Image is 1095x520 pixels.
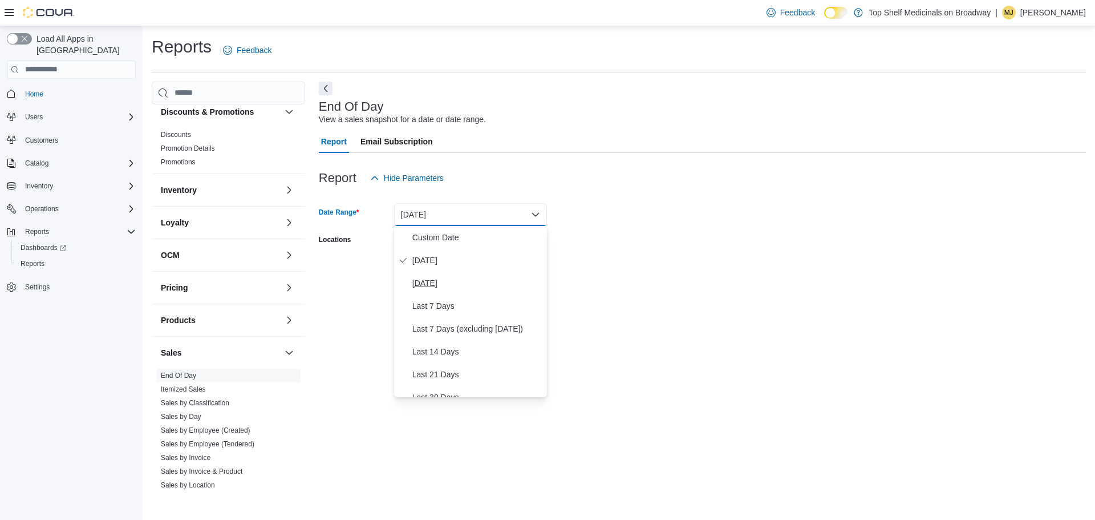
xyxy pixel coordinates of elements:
[161,385,206,394] span: Itemized Sales
[161,399,229,407] a: Sales by Classification
[32,33,136,56] span: Load All Apps in [GEOGRAPHIC_DATA]
[161,217,189,228] h3: Loyalty
[282,248,296,262] button: OCM
[161,144,215,152] a: Promotion Details
[780,7,815,18] span: Feedback
[824,7,848,19] input: Dark Mode
[282,183,296,197] button: Inventory
[161,467,242,475] a: Sales by Invoice & Product
[412,345,542,358] span: Last 14 Days
[25,283,50,292] span: Settings
[16,241,136,255] span: Dashboards
[161,426,250,435] span: Sales by Employee (Created)
[321,130,347,153] span: Report
[16,257,49,271] a: Reports
[161,398,229,408] span: Sales by Classification
[360,130,433,153] span: Email Subscription
[412,253,542,267] span: [DATE]
[161,494,241,503] span: Sales by Location per Day
[161,282,280,293] button: Pricing
[1004,6,1013,19] span: MJ
[161,217,280,228] button: Loyalty
[218,39,276,62] a: Feedback
[25,159,48,168] span: Catalog
[319,100,384,114] h3: End Of Day
[412,231,542,244] span: Custom Date
[161,144,215,153] span: Promotion Details
[25,112,43,122] span: Users
[21,87,136,101] span: Home
[21,225,136,239] span: Reports
[161,426,250,434] a: Sales by Employee (Created)
[2,86,140,102] button: Home
[412,299,542,313] span: Last 7 Days
[161,347,280,358] button: Sales
[152,128,305,174] div: Discounts & Promotions
[21,134,63,147] a: Customers
[25,136,58,145] span: Customers
[21,110,136,124] span: Users
[995,6,997,19] p: |
[161,249,280,261] button: OCM
[21,87,48,101] a: Home
[16,241,71,255] a: Dashboards
[412,276,542,290] span: [DATE]
[282,105,296,119] button: Discounts & Promotions
[161,413,201,421] a: Sales by Day
[161,184,197,196] h3: Inventory
[282,216,296,229] button: Loyalty
[161,467,242,476] span: Sales by Invoice & Product
[319,235,351,244] label: Locations
[412,368,542,381] span: Last 21 Days
[21,179,136,193] span: Inventory
[161,372,196,380] a: End Of Day
[161,481,215,490] span: Sales by Location
[21,280,54,294] a: Settings
[319,208,359,217] label: Date Range
[25,90,43,99] span: Home
[25,182,53,191] span: Inventory
[161,130,191,139] span: Discounts
[1002,6,1016,19] div: Melisa Johnson
[21,110,47,124] button: Users
[21,156,136,170] span: Catalog
[7,81,136,325] nav: Complex example
[161,158,196,167] span: Promotions
[161,315,280,326] button: Products
[394,203,547,226] button: [DATE]
[21,202,136,216] span: Operations
[21,156,53,170] button: Catalog
[2,155,140,171] button: Catalog
[282,346,296,360] button: Sales
[412,322,542,336] span: Last 7 Days (excluding [DATE])
[319,114,486,126] div: View a sales snapshot for a date or date range.
[21,225,54,239] button: Reports
[2,109,140,125] button: Users
[161,371,196,380] span: End Of Day
[161,440,254,448] a: Sales by Employee (Tendered)
[161,184,280,196] button: Inventory
[161,347,182,358] h3: Sales
[2,178,140,194] button: Inventory
[11,256,140,272] button: Reports
[25,204,59,213] span: Operations
[869,6,991,19] p: Top Shelf Medicinals on Broadway
[21,259,44,268] span: Reports
[2,279,140,295] button: Settings
[161,249,180,261] h3: OCM
[161,481,215,489] a: Sales by Location
[282,313,296,327] button: Products
[394,226,547,397] div: Select listbox
[161,158,196,166] a: Promotions
[21,133,136,147] span: Customers
[161,106,280,118] button: Discounts & Promotions
[21,202,63,216] button: Operations
[161,453,210,462] span: Sales by Invoice
[23,7,74,18] img: Cova
[2,201,140,217] button: Operations
[11,240,140,256] a: Dashboards
[21,280,136,294] span: Settings
[21,243,66,252] span: Dashboards
[161,440,254,449] span: Sales by Employee (Tendered)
